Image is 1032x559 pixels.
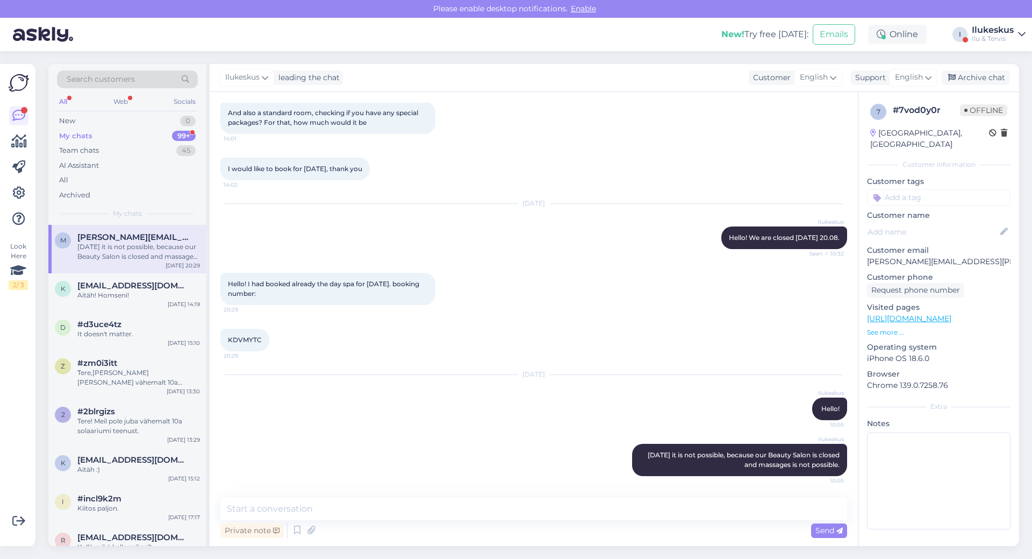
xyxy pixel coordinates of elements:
span: KDVMYTC [228,336,262,344]
span: #zm0i3itt [77,358,117,368]
span: 10:05 [804,477,844,485]
span: Seen ✓ 10:32 [804,250,844,258]
div: [DATE] it is not possible, because our Beauty Salon is closed and massages is not possible. [77,242,200,261]
button: Emails [813,24,855,45]
div: Kiitos paljon. [77,504,200,513]
b: New! [721,29,744,39]
div: Tere,[PERSON_NAME] [PERSON_NAME] vähemalt 10a solaariumi teenust :) [77,368,200,387]
p: Visited pages [867,302,1010,313]
div: Online [868,25,927,44]
span: refleksologisarikero@gmail.com [77,533,189,542]
div: Aitäh! Homseni! [77,291,200,300]
span: r [61,536,66,544]
div: Customer [749,72,791,83]
div: [DATE] [220,199,847,208]
div: Support [851,72,886,83]
span: z [61,362,65,370]
img: Askly Logo [9,73,29,93]
p: See more ... [867,328,1010,337]
input: Add a tag [867,189,1010,206]
span: Hello! I had booked already the day spa for [DATE]. booking number: [228,280,421,298]
div: Aitäh :) [77,465,200,475]
span: [DATE] it is not possible, because our Beauty Salon is closed and massages is not possible. [648,451,841,469]
div: Request phone number [867,283,964,298]
span: 20:29 [224,352,264,360]
div: Customer information [867,160,1010,169]
span: English [800,72,828,83]
span: k [61,459,66,467]
div: 2 / 3 [9,280,28,290]
div: [DATE] 17:17 [168,513,200,521]
span: 2 [61,411,65,419]
div: [DATE] 13:30 [167,387,200,395]
div: Archive chat [942,70,1009,85]
div: Private note [220,523,284,538]
div: It doesn't matter. [77,329,200,339]
span: Hello! [821,405,840,413]
div: Tere! Meil pole juba vähemalt 10a solaariumi teenust. [77,416,200,436]
span: miguel.chaparro.q@gmail.com [77,232,189,242]
a: IlukeskusIlu & Tervis [972,26,1026,43]
p: Customer email [867,245,1010,256]
p: Chrome 139.0.7258.76 [867,380,1010,391]
div: Ilu & Tervis [972,34,1014,43]
div: Ilukeskus [972,26,1014,34]
div: Team chats [59,145,99,156]
p: Customer name [867,210,1010,221]
div: I [952,27,967,42]
div: Socials [171,95,198,109]
span: #2blrgizs [77,407,115,416]
div: [DATE] 15:12 [168,475,200,483]
span: keityrikken@gmail.com [77,455,189,465]
span: 14:02 [224,181,264,189]
span: d [60,323,66,331]
span: My chats [113,209,142,218]
span: 7 [877,108,880,116]
div: 99+ [172,131,196,141]
a: [URL][DOMAIN_NAME] [867,314,951,323]
span: kerttu.metsar@gmail.com [77,281,189,291]
input: Add name [868,226,998,238]
span: Ilukeskus [804,435,844,443]
div: Web [111,95,130,109]
span: English [895,72,923,83]
div: 0 [180,116,196,126]
span: 20:29 [224,306,264,314]
div: My chats [59,131,92,141]
span: Send [815,526,843,535]
span: And also a standard room, checking if you have any special packages? For that, how much would it be [228,109,420,126]
p: Browser [867,369,1010,380]
div: Archived [59,190,90,201]
span: #incl9k2m [77,494,121,504]
span: Search customers [67,74,135,85]
p: iPhone OS 18.6.0 [867,353,1010,364]
span: Ilukeskus [804,218,844,226]
div: [DATE] 14:19 [168,300,200,308]
div: AI Assistant [59,160,99,171]
span: i [62,498,64,506]
div: Extra [867,402,1010,412]
div: Look Here [9,242,28,290]
span: m [60,236,66,244]
span: k [61,285,66,293]
div: Try free [DATE]: [721,28,808,41]
div: All [59,175,68,186]
div: [DATE] 15:10 [168,339,200,347]
span: Hello! We are closed [DATE] 20.08. [729,233,840,242]
div: Kyllä,mikä kellonaikaa? [77,542,200,552]
div: 45 [176,145,196,156]
p: [PERSON_NAME][EMAIL_ADDRESS][PERSON_NAME][DOMAIN_NAME] [867,256,1010,267]
span: Ilukeskus [225,72,260,83]
p: Customer tags [867,176,1010,187]
p: Operating system [867,342,1010,353]
span: #d3uce4tz [77,320,121,329]
div: leading the chat [274,72,340,83]
div: # 7vod0y0r [893,104,960,117]
span: I would like to book for [DATE], thank you [228,165,362,173]
div: New [59,116,75,126]
span: Ilukeskus [804,389,844,397]
span: 14:01 [224,135,264,143]
span: Offline [960,104,1007,116]
span: Enable [568,4,599,13]
p: Customer phone [867,272,1010,283]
